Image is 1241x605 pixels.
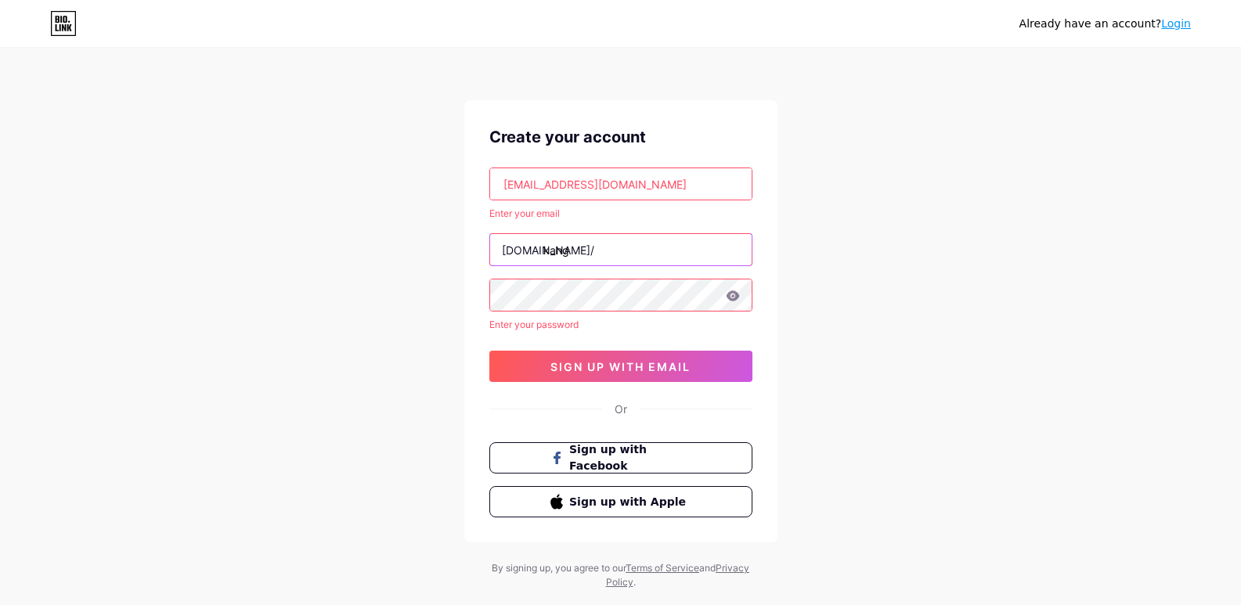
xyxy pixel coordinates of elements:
button: Sign up with Apple [489,486,752,517]
input: Email [490,168,752,200]
span: sign up with email [550,360,691,373]
div: Enter your email [489,207,752,221]
div: [DOMAIN_NAME]/ [502,242,594,258]
div: Or [615,401,627,417]
span: Sign up with Facebook [569,441,691,474]
span: Sign up with Apple [569,494,691,510]
div: Already have an account? [1019,16,1191,32]
button: Sign up with Facebook [489,442,752,474]
div: Enter your password [489,318,752,332]
div: By signing up, you agree to our and . [488,561,754,589]
button: sign up with email [489,351,752,382]
a: Terms of Service [626,562,699,574]
input: username [490,234,752,265]
a: Login [1161,17,1191,30]
div: Create your account [489,125,752,149]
